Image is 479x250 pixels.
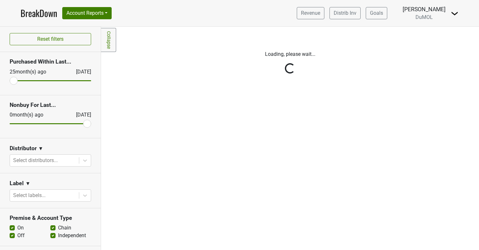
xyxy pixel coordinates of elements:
[297,7,324,19] a: Revenue
[415,14,433,20] span: DuMOL
[451,10,458,17] img: Dropdown Menu
[21,6,57,20] a: BreakDown
[366,7,387,19] a: Goals
[62,7,112,19] button: Account Reports
[112,50,468,58] p: Loading, please wait...
[329,7,361,19] a: Distrib Inv
[403,5,446,13] div: [PERSON_NAME]
[101,28,116,52] a: Collapse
